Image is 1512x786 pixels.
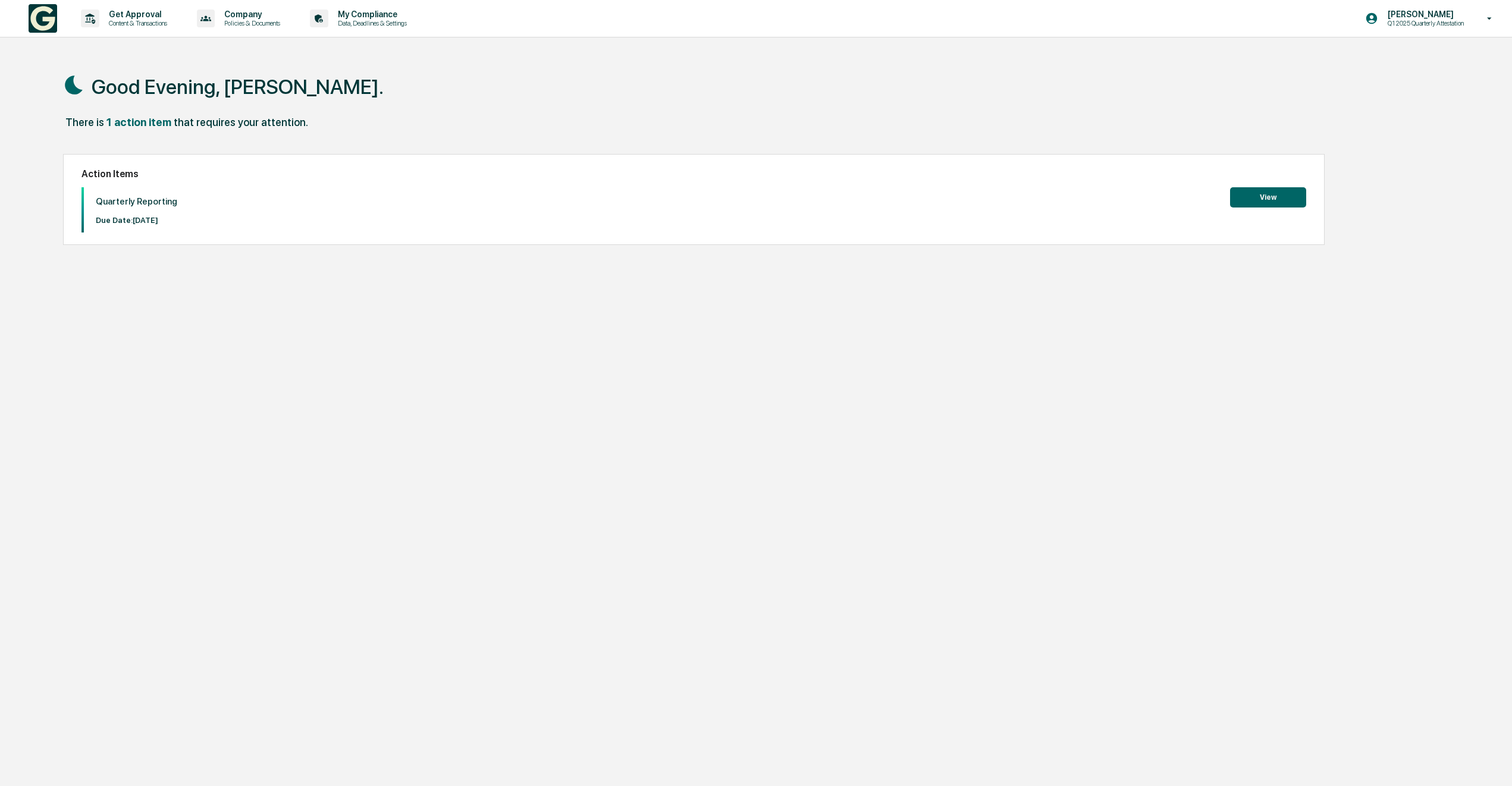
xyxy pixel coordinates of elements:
[96,216,177,225] p: Due Date: [DATE]
[215,10,286,19] p: Company
[328,19,413,27] p: Data, Deadlines & Settings
[328,10,413,19] p: My Compliance
[81,168,1306,180] h2: Action Items
[215,19,286,27] p: Policies & Documents
[1230,191,1306,202] a: View
[1378,19,1470,27] p: Q1 2025 Quarterly Attestation
[92,75,384,99] h1: Good Evening, [PERSON_NAME].
[1378,10,1470,19] p: [PERSON_NAME]
[174,116,308,128] div: that requires your attention.
[106,116,171,128] div: 1 action item
[99,10,173,19] p: Get Approval
[99,19,173,27] p: Content & Transactions
[96,196,177,207] p: Quarterly Reporting
[1230,187,1306,207] button: View
[65,116,104,128] div: There is
[29,4,57,33] img: logo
